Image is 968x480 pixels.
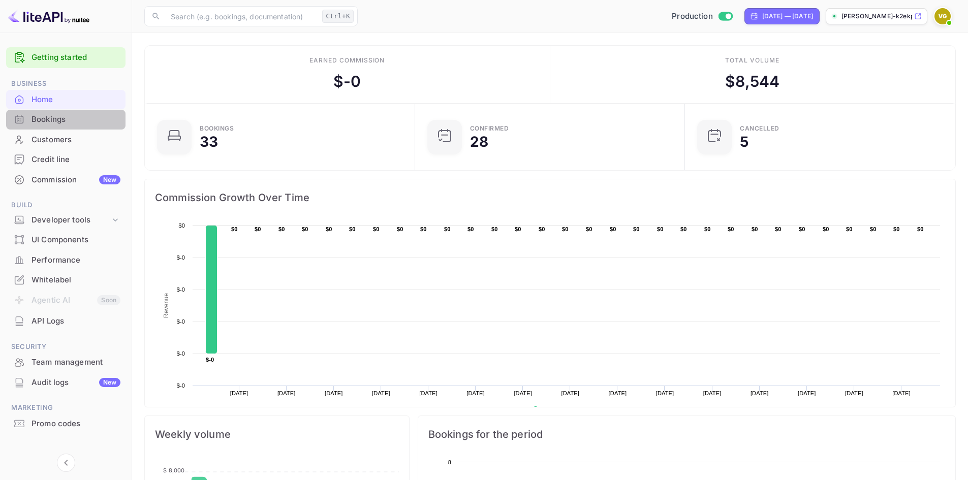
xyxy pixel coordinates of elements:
div: CANCELLED [740,125,779,132]
text: [DATE] [325,390,343,396]
div: New [99,378,120,387]
div: Whitelabel [6,270,126,290]
text: $0 [255,226,261,232]
span: Bookings for the period [428,426,945,442]
a: UI Components [6,230,126,249]
text: $0 [846,226,853,232]
a: Home [6,90,126,109]
div: UI Components [6,230,126,250]
div: 5 [740,135,748,149]
div: Total volume [725,56,779,65]
text: $0 [728,226,734,232]
text: $0 [917,226,924,232]
text: [DATE] [609,390,627,396]
text: [DATE] [845,390,863,396]
div: API Logs [32,315,120,327]
text: $0 [178,222,185,229]
text: $0 [491,226,498,232]
text: $0 [870,226,877,232]
div: Promo codes [32,418,120,430]
div: Customers [6,130,126,150]
text: $-0 [177,286,185,293]
div: Confirmed [470,125,509,132]
input: Search (e.g. bookings, documentation) [165,6,318,26]
text: [DATE] [466,390,485,396]
a: Credit line [6,150,126,169]
div: API Logs [6,311,126,331]
text: 8 [448,459,451,465]
span: Build [6,200,126,211]
text: $0 [633,226,640,232]
div: $ -0 [333,70,361,93]
text: $0 [539,226,545,232]
div: Home [32,94,120,106]
text: $0 [799,226,805,232]
div: Developer tools [32,214,110,226]
div: Audit logs [32,377,120,389]
span: Security [6,341,126,353]
text: $0 [515,226,521,232]
text: $0 [302,226,308,232]
div: 28 [470,135,488,149]
div: CommissionNew [6,170,126,190]
text: [DATE] [798,390,816,396]
text: $0 [326,226,332,232]
tspan: $ 8,000 [163,467,184,474]
span: Business [6,78,126,89]
div: Whitelabel [32,274,120,286]
text: $0 [562,226,569,232]
span: Production [672,11,713,22]
text: [DATE] [656,390,674,396]
div: New [99,175,120,184]
text: $0 [278,226,285,232]
a: Getting started [32,52,120,63]
text: $0 [775,226,782,232]
a: Whitelabel [6,270,126,289]
div: Switch to Sandbox mode [668,11,736,22]
div: Performance [6,250,126,270]
text: Revenue [542,406,568,413]
text: $0 [586,226,592,232]
div: Customers [32,134,120,146]
text: $-0 [206,357,214,363]
a: Performance [6,250,126,269]
span: Weekly volume [155,426,399,442]
text: [DATE] [561,390,579,396]
text: $0 [397,226,403,232]
div: Promo codes [6,414,126,434]
text: [DATE] [703,390,722,396]
text: $0 [231,226,238,232]
div: 33 [200,135,218,149]
div: Audit logsNew [6,373,126,393]
div: Commission [32,174,120,186]
a: API Logs [6,311,126,330]
div: UI Components [32,234,120,246]
div: Earned commission [309,56,385,65]
text: $0 [610,226,616,232]
button: Collapse navigation [57,454,75,472]
text: $0 [680,226,687,232]
text: [DATE] [751,390,769,396]
div: Credit line [6,150,126,170]
span: Commission Growth Over Time [155,189,945,206]
a: Bookings [6,110,126,129]
text: $0 [420,226,427,232]
text: $0 [704,226,711,232]
div: Bookings [6,110,126,130]
div: Getting started [6,47,126,68]
div: Bookings [200,125,234,132]
div: Home [6,90,126,110]
p: [PERSON_NAME]-k2ekp.nuit... [841,12,912,21]
a: Audit logsNew [6,373,126,392]
div: Credit line [32,154,120,166]
text: $0 [752,226,758,232]
img: VARUN GUPTA [934,8,951,24]
div: Performance [32,254,120,266]
span: Marketing [6,402,126,413]
div: Bookings [32,114,120,125]
text: [DATE] [277,390,296,396]
div: [DATE] — [DATE] [762,12,813,21]
text: Revenue [163,293,170,318]
div: Ctrl+K [322,10,354,23]
div: Team management [32,357,120,368]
